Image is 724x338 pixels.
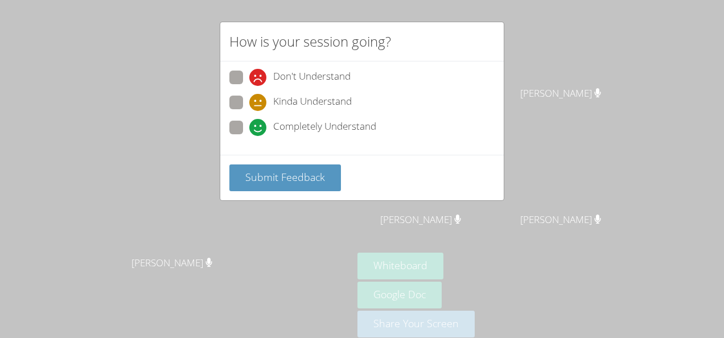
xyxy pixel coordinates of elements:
span: Submit Feedback [245,170,325,184]
button: Submit Feedback [229,164,341,191]
span: Kinda Understand [273,94,352,111]
h2: How is your session going? [229,31,391,52]
span: Don't Understand [273,69,351,86]
span: Completely Understand [273,119,376,136]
